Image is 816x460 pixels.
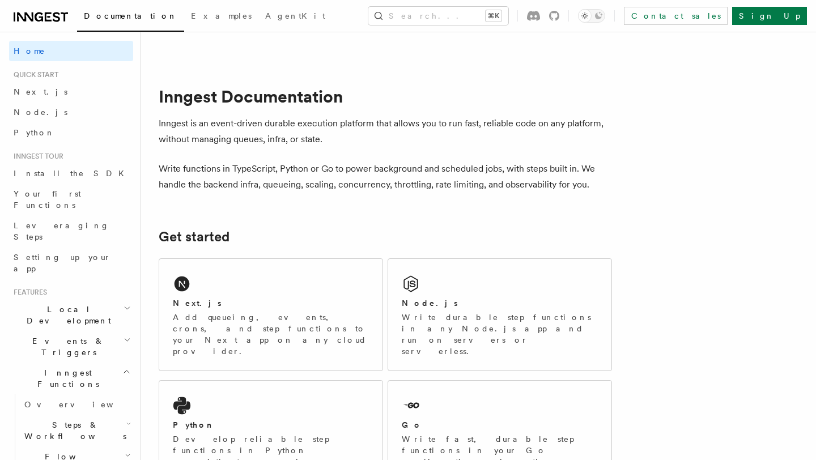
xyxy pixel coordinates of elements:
a: Setting up your app [9,247,133,279]
button: Local Development [9,299,133,331]
span: Next.js [14,87,67,96]
a: Python [9,122,133,143]
span: Home [14,45,45,57]
h2: Next.js [173,297,222,309]
a: Node.jsWrite durable step functions in any Node.js app and run on servers or serverless. [388,258,612,371]
h2: Go [402,419,422,431]
a: Contact sales [624,7,728,25]
span: Setting up your app [14,253,111,273]
a: AgentKit [258,3,332,31]
a: Get started [159,229,229,245]
h2: Python [173,419,215,431]
h2: Node.js [402,297,458,309]
button: Inngest Functions [9,363,133,394]
span: Node.js [14,108,67,117]
span: Local Development [9,304,124,326]
a: Sign Up [732,7,807,25]
button: Toggle dark mode [578,9,605,23]
a: Home [9,41,133,61]
button: Events & Triggers [9,331,133,363]
a: Overview [20,394,133,415]
span: AgentKit [265,11,325,20]
span: Documentation [84,11,177,20]
span: Your first Functions [14,189,81,210]
span: Steps & Workflows [20,419,126,442]
a: Documentation [77,3,184,32]
span: Overview [24,400,141,409]
a: Next.jsAdd queueing, events, crons, and step functions to your Next app on any cloud provider. [159,258,383,371]
button: Search...⌘K [368,7,508,25]
span: Leveraging Steps [14,221,109,241]
span: Inngest tour [9,152,63,161]
span: Python [14,128,55,137]
span: Quick start [9,70,58,79]
button: Steps & Workflows [20,415,133,446]
span: Install the SDK [14,169,131,178]
span: Inngest Functions [9,367,122,390]
h1: Inngest Documentation [159,86,612,107]
a: Leveraging Steps [9,215,133,247]
p: Inngest is an event-driven durable execution platform that allows you to run fast, reliable code ... [159,116,612,147]
p: Add queueing, events, crons, and step functions to your Next app on any cloud provider. [173,312,369,357]
a: Node.js [9,102,133,122]
a: Install the SDK [9,163,133,184]
p: Write functions in TypeScript, Python or Go to power background and scheduled jobs, with steps bu... [159,161,612,193]
a: Next.js [9,82,133,102]
p: Write durable step functions in any Node.js app and run on servers or serverless. [402,312,598,357]
span: Examples [191,11,252,20]
a: Your first Functions [9,184,133,215]
span: Events & Triggers [9,335,124,358]
a: Examples [184,3,258,31]
kbd: ⌘K [486,10,501,22]
span: Features [9,288,47,297]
